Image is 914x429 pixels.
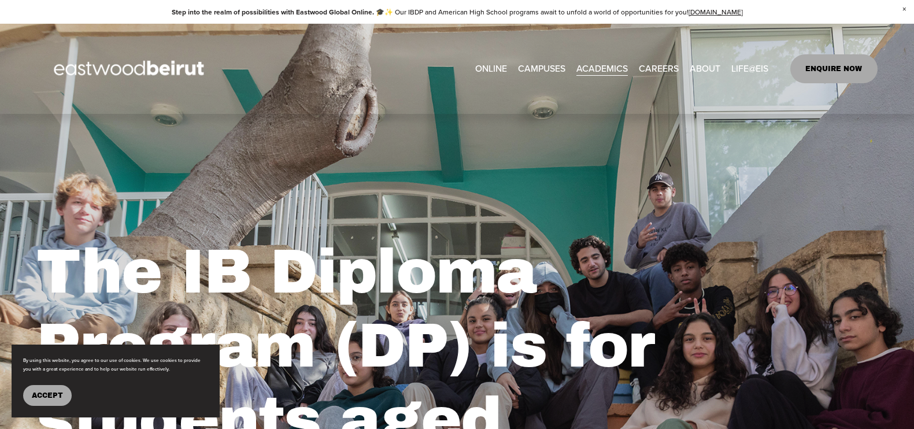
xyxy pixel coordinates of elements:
[518,60,565,78] a: folder dropdown
[518,60,565,76] span: CAMPUSES
[690,60,720,78] a: folder dropdown
[32,391,63,400] span: Accept
[690,60,720,76] span: ABOUT
[689,7,743,17] a: [DOMAIN_NAME]
[731,60,768,78] a: folder dropdown
[576,60,628,76] span: ACADEMICS
[23,385,72,406] button: Accept
[576,60,628,78] a: folder dropdown
[731,60,768,76] span: LIFE@EIS
[12,345,220,417] section: Cookie banner
[639,60,679,78] a: CAREERS
[475,60,507,78] a: ONLINE
[36,39,225,98] img: EastwoodIS Global Site
[790,54,878,83] a: ENQUIRE NOW
[23,356,208,373] p: By using this website, you agree to our use of cookies. We use cookies to provide you with a grea...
